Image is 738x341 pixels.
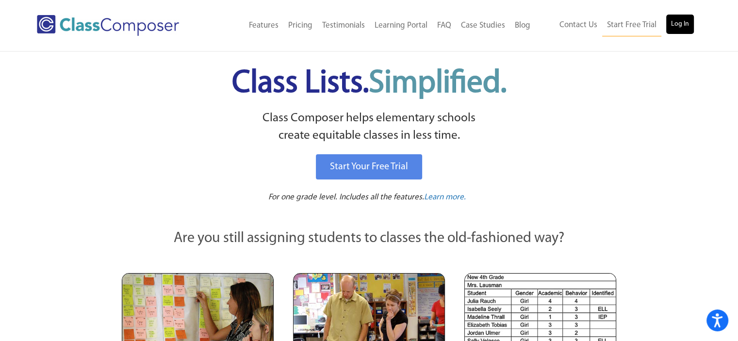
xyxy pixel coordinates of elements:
span: For one grade level. Includes all the features. [268,193,424,201]
a: Testimonials [317,15,370,36]
a: Case Studies [456,15,510,36]
nav: Header Menu [535,15,694,36]
span: Start Your Free Trial [330,162,408,172]
a: FAQ [432,15,456,36]
a: Features [244,15,283,36]
span: Learn more. [424,193,466,201]
a: Start Your Free Trial [316,154,422,179]
a: Blog [510,15,535,36]
span: Simplified. [369,68,507,99]
p: Class Composer helps elementary schools create equitable classes in less time. [120,110,618,145]
a: Start Free Trial [602,15,661,36]
img: Class Composer [37,15,179,36]
a: Learning Portal [370,15,432,36]
span: Class Lists. [232,68,507,99]
a: Contact Us [555,15,602,36]
p: Are you still assigning students to classes the old-fashioned way? [122,228,617,249]
a: Learn more. [424,192,466,204]
a: Pricing [283,15,317,36]
nav: Header Menu [210,15,535,36]
a: Log In [666,15,694,34]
